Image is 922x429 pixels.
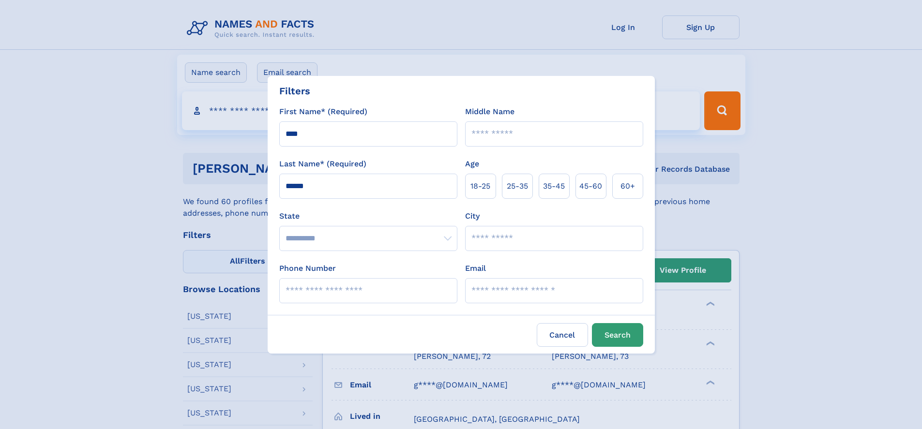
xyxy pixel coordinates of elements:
[620,180,635,192] span: 60+
[465,210,480,222] label: City
[537,323,588,347] label: Cancel
[507,180,528,192] span: 25‑35
[279,263,336,274] label: Phone Number
[465,158,479,170] label: Age
[279,158,366,170] label: Last Name* (Required)
[279,106,367,118] label: First Name* (Required)
[465,106,514,118] label: Middle Name
[470,180,490,192] span: 18‑25
[465,263,486,274] label: Email
[579,180,602,192] span: 45‑60
[592,323,643,347] button: Search
[279,210,457,222] label: State
[543,180,565,192] span: 35‑45
[279,84,310,98] div: Filters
